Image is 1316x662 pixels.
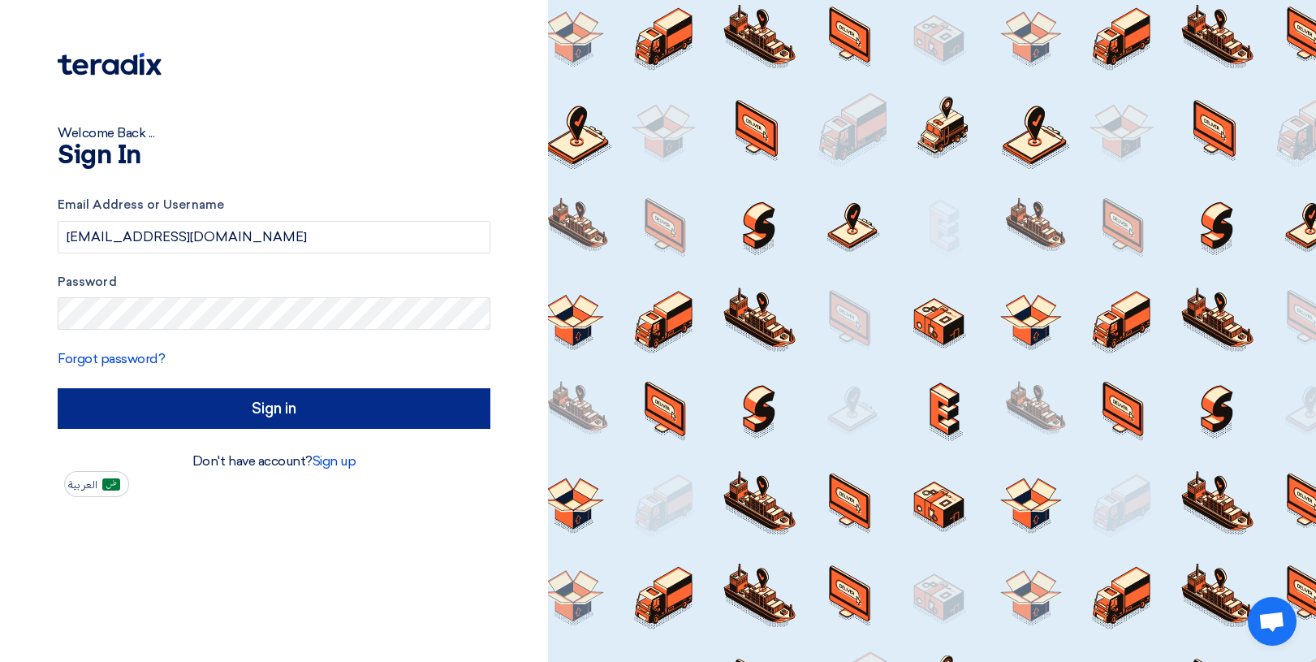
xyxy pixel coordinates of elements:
a: Sign up [313,453,356,469]
button: العربية [64,471,129,497]
img: ar-AR.png [102,478,120,491]
span: العربية [68,479,97,491]
input: Enter your business email or username [58,221,490,253]
a: Forgot password? [58,351,165,366]
h1: Sign In [58,143,490,169]
div: Welcome Back ... [58,123,490,143]
img: Teradix logo [58,53,162,76]
a: Open chat [1248,597,1297,646]
input: Sign in [58,388,490,429]
label: Email Address or Username [58,196,490,214]
div: Don't have account? [58,452,490,471]
label: Password [58,273,490,292]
